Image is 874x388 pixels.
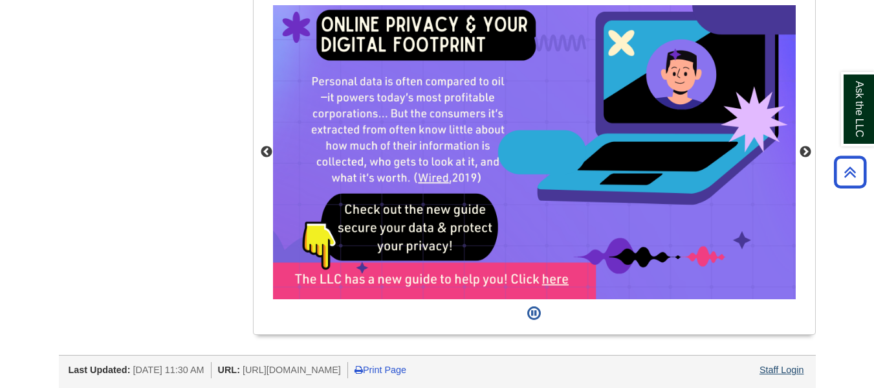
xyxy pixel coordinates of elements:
[133,365,204,375] span: [DATE] 11:30 AM
[69,365,131,375] span: Last Updated:
[218,365,240,375] span: URL:
[355,365,406,375] a: Print Page
[273,5,796,300] div: This box contains rotating images
[799,146,812,159] button: Next
[260,146,273,159] button: Previous
[523,299,545,328] button: Pause
[829,163,871,181] a: Back to Top
[759,365,804,375] a: Staff Login
[243,365,341,375] span: [URL][DOMAIN_NAME]
[355,365,363,374] i: Print Page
